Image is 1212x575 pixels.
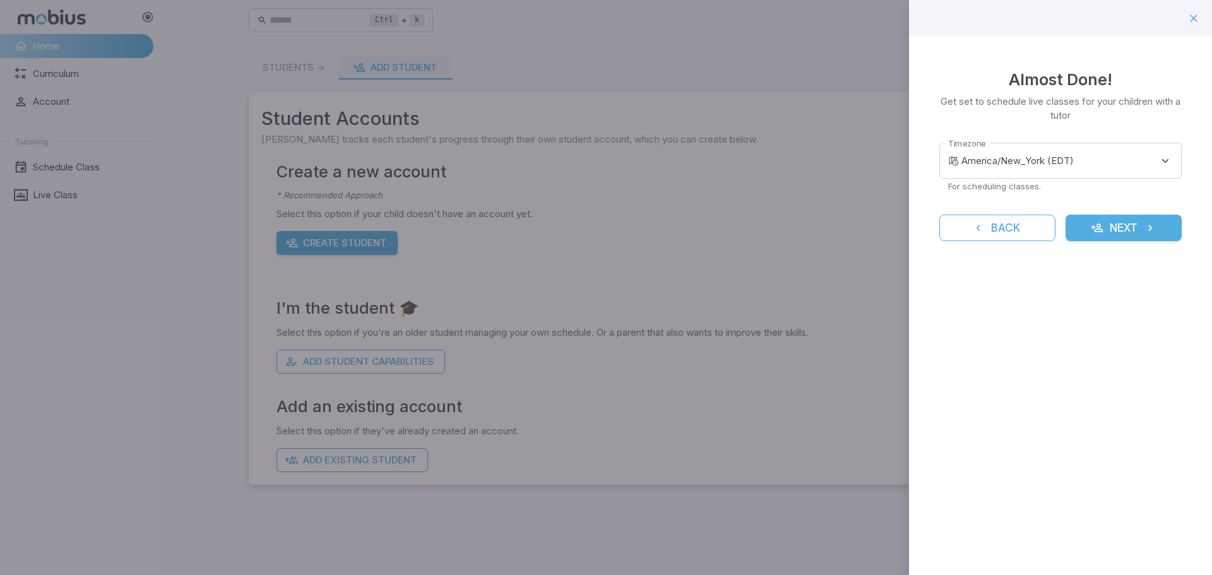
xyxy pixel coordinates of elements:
[948,138,986,150] label: Timezone
[1009,67,1112,92] h4: Almost Done!
[939,95,1182,122] p: Get set to schedule live classes for your children with a tutor
[939,215,1055,241] button: Back
[948,181,1173,192] p: For scheduling classes.
[1066,215,1182,241] button: Next
[961,143,1182,179] div: America/New_York (EDT)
